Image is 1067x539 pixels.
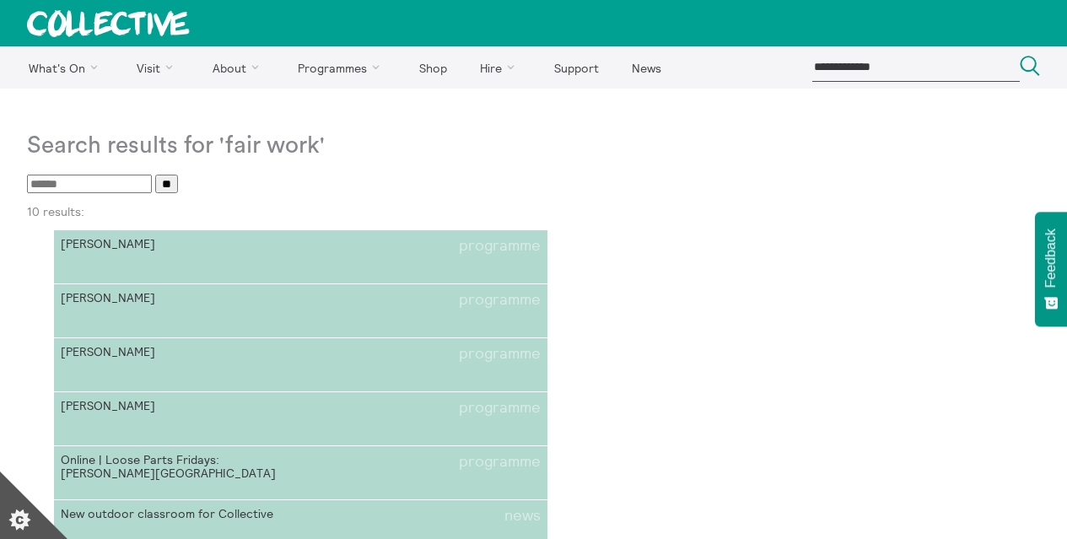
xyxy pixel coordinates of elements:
h1: Search results for 'fair work' [27,132,1040,159]
span: programme [459,453,541,480]
a: Programmes [283,46,401,89]
button: Feedback - Show survey [1035,212,1067,326]
p: 10 results: [27,205,1040,218]
a: [PERSON_NAME]programme [54,338,547,392]
a: [PERSON_NAME]programme [54,284,547,338]
span: [PERSON_NAME] [61,345,300,363]
span: news [504,507,541,525]
span: New outdoor classroom for Collective [61,507,300,525]
span: Online | Loose Parts Fridays: [PERSON_NAME][GEOGRAPHIC_DATA] [61,453,300,480]
span: programme [459,399,541,417]
a: Hire [466,46,536,89]
span: Feedback [1043,229,1059,288]
a: About [197,46,280,89]
span: [PERSON_NAME] [61,399,300,417]
a: Visit [122,46,195,89]
a: Online | Loose Parts Fridays: [PERSON_NAME][GEOGRAPHIC_DATA]programme [54,446,547,500]
a: Shop [404,46,461,89]
a: News [617,46,676,89]
a: What's On [13,46,119,89]
span: programme [459,291,541,309]
a: [PERSON_NAME]programme [54,392,547,446]
span: [PERSON_NAME] [61,237,300,255]
span: programme [459,345,541,363]
a: Support [539,46,613,89]
a: [PERSON_NAME]programme [54,230,547,284]
span: [PERSON_NAME] [61,291,300,309]
span: programme [459,237,541,255]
